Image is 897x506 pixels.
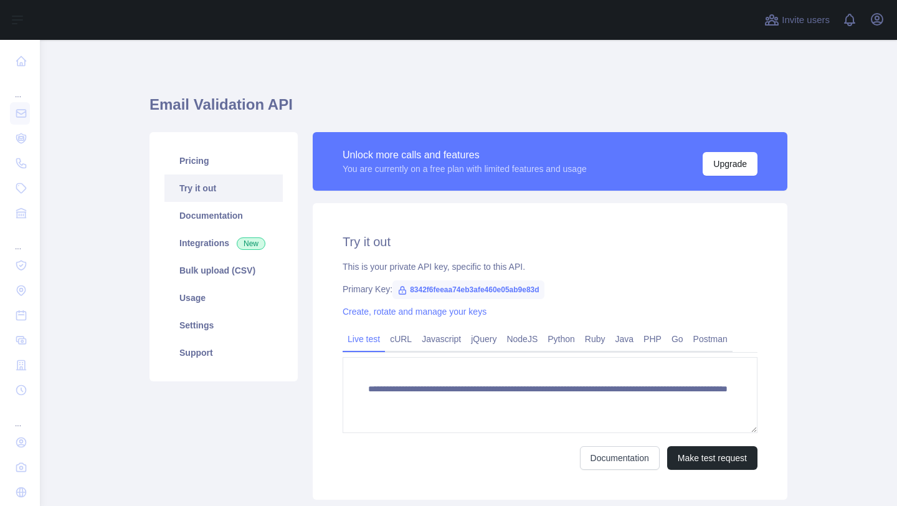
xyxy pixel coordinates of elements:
[164,339,283,366] a: Support
[164,284,283,312] a: Usage
[667,329,688,349] a: Go
[237,237,265,250] span: New
[610,329,639,349] a: Java
[580,446,660,470] a: Documentation
[343,233,757,251] h2: Try it out
[543,329,580,349] a: Python
[385,329,417,349] a: cURL
[343,307,486,317] a: Create, rotate and manage your keys
[580,329,610,349] a: Ruby
[164,147,283,174] a: Pricing
[10,227,30,252] div: ...
[164,312,283,339] a: Settings
[667,446,757,470] button: Make test request
[343,283,757,295] div: Primary Key:
[164,174,283,202] a: Try it out
[343,329,385,349] a: Live test
[688,329,733,349] a: Postman
[164,257,283,284] a: Bulk upload (CSV)
[762,10,832,30] button: Invite users
[343,260,757,273] div: This is your private API key, specific to this API.
[343,148,587,163] div: Unlock more calls and features
[343,163,587,175] div: You are currently on a free plan with limited features and usage
[149,95,787,125] h1: Email Validation API
[466,329,501,349] a: jQuery
[782,13,830,27] span: Invite users
[10,404,30,429] div: ...
[10,75,30,100] div: ...
[703,152,757,176] button: Upgrade
[392,280,544,299] span: 8342f6feeaa74eb3afe460e05ab9e83d
[164,229,283,257] a: Integrations New
[164,202,283,229] a: Documentation
[501,329,543,349] a: NodeJS
[638,329,667,349] a: PHP
[417,329,466,349] a: Javascript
